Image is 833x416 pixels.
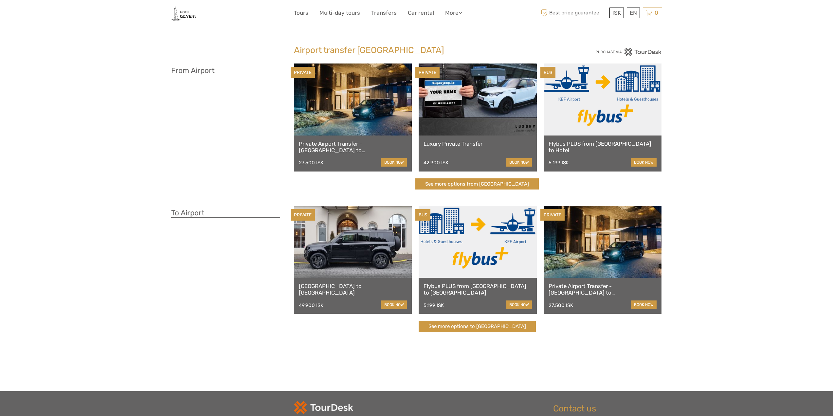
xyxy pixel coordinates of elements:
a: Transfers [371,8,397,18]
div: 49.900 ISK [299,302,323,308]
a: Car rental [408,8,434,18]
div: 42.900 ISK [424,160,448,166]
a: Private Airport Transfer - [GEOGRAPHIC_DATA] to [GEOGRAPHIC_DATA] [549,283,657,296]
h3: From Airport [171,66,280,75]
a: More [445,8,462,18]
a: Luxury Private Transfer [424,140,532,147]
a: Multi-day tours [319,8,360,18]
div: BUS [540,67,555,78]
div: 27.500 ISK [299,160,323,166]
a: [GEOGRAPHIC_DATA] to [GEOGRAPHIC_DATA] [299,283,407,296]
img: td-logo-white.png [294,401,353,414]
img: PurchaseViaTourDesk.png [595,48,662,56]
span: ISK [612,9,621,16]
div: 5.199 ISK [549,160,569,166]
a: book now [381,158,407,167]
div: PRIVATE [291,209,315,221]
div: 5.199 ISK [424,302,444,308]
a: Tours [294,8,308,18]
a: book now [631,300,657,309]
img: 2245-fc00950d-c906-46d7-b8c2-e740c3f96a38_logo_small.jpg [171,5,196,21]
span: 0 [654,9,659,16]
h2: Airport transfer [GEOGRAPHIC_DATA] [294,45,539,56]
a: book now [381,300,407,309]
div: PRIVATE [415,67,440,78]
a: book now [506,158,532,167]
a: book now [631,158,657,167]
a: See more options to [GEOGRAPHIC_DATA] [419,321,536,332]
h3: To Airport [171,208,280,218]
h2: Contact us [553,404,662,414]
div: PRIVATE [291,67,315,78]
a: Flybus PLUS from [GEOGRAPHIC_DATA] to [GEOGRAPHIC_DATA] [424,283,532,296]
a: See more options from [GEOGRAPHIC_DATA] [415,178,539,190]
div: PRIVATE [540,209,565,221]
div: EN [627,8,640,18]
a: book now [506,300,532,309]
a: Private Airport Transfer - [GEOGRAPHIC_DATA] to [GEOGRAPHIC_DATA] [299,140,407,154]
a: Flybus PLUS from [GEOGRAPHIC_DATA] to Hotel [549,140,657,154]
div: 27.500 ISK [549,302,573,308]
div: BUS [415,209,430,221]
span: Best price guarantee [539,8,608,18]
